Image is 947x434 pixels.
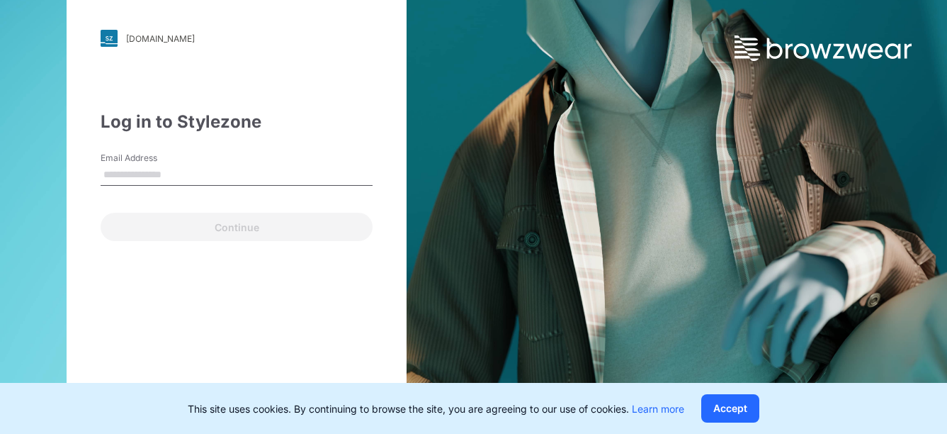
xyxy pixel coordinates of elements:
img: browzwear-logo.73288ffb.svg [735,35,912,61]
a: Learn more [632,403,684,415]
div: Log in to Stylezone [101,109,373,135]
img: svg+xml;base64,PHN2ZyB3aWR0aD0iMjgiIGhlaWdodD0iMjgiIHZpZXdCb3g9IjAgMCAyOCAyOCIgZmlsbD0ibm9uZSIgeG... [101,30,118,47]
label: Email Address [101,152,200,165]
p: This site uses cookies. By continuing to browse the site, you are agreeing to our use of cookies. [188,401,684,416]
a: [DOMAIN_NAME] [101,30,373,47]
div: [DOMAIN_NAME] [126,33,195,44]
button: Accept [701,394,759,423]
